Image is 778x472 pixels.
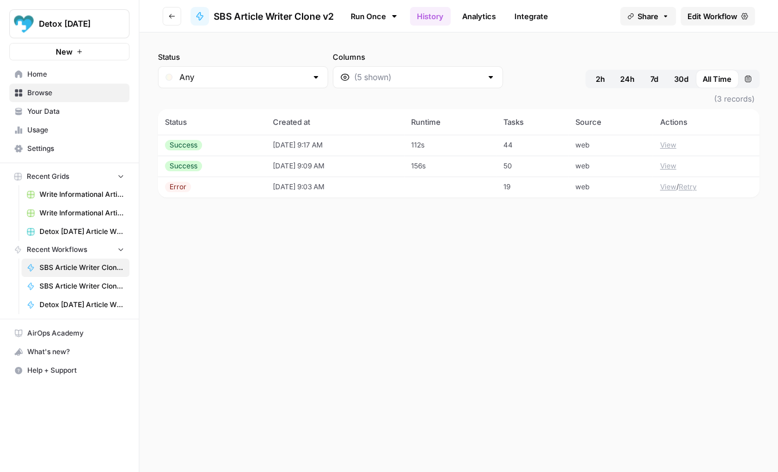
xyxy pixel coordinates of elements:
[9,241,129,258] button: Recent Workflows
[9,43,129,60] button: New
[496,135,568,156] td: 44
[568,156,653,176] td: web
[10,343,129,361] div: What's new?
[21,222,129,241] a: Detox [DATE] Article Writer Grid
[266,109,404,135] th: Created at
[496,109,568,135] th: Tasks
[354,71,481,83] input: (5 shown)
[39,281,124,291] span: SBS Article Writer Clone v1
[158,51,328,63] label: Status
[158,109,266,135] th: Status
[410,7,451,26] a: History
[179,71,307,83] input: Any
[158,88,759,109] span: (3 records)
[9,102,129,121] a: Your Data
[404,156,496,176] td: 156s
[27,365,124,376] span: Help + Support
[165,161,202,171] div: Success
[687,10,737,22] span: Edit Workflow
[13,13,34,34] img: Detox Today Logo
[9,65,129,84] a: Home
[9,324,129,343] a: AirOps Academy
[190,7,334,26] a: SBS Article Writer Clone v2
[568,176,653,197] td: web
[507,7,555,26] a: Integrate
[9,343,129,361] button: What's new?
[266,176,404,197] td: [DATE] 9:03 AM
[9,9,129,38] button: Workspace: Detox Today
[21,296,129,314] a: Detox [DATE] Article Writer
[596,73,605,85] span: 2h
[680,7,755,26] a: Edit Workflow
[9,168,129,185] button: Recent Grids
[27,125,124,135] span: Usage
[667,70,696,88] button: 30d
[588,70,613,88] button: 2h
[650,73,658,85] span: 7d
[9,121,129,139] a: Usage
[39,208,124,218] span: Write Informational Article
[9,84,129,102] a: Browse
[39,262,124,273] span: SBS Article Writer Clone v2
[343,6,405,26] a: Run Once
[637,10,658,22] span: Share
[214,9,334,23] span: SBS Article Writer Clone v2
[21,258,129,277] a: SBS Article Writer Clone v2
[21,185,129,204] a: Write Informational Article
[27,69,124,80] span: Home
[568,135,653,156] td: web
[703,73,732,85] span: All Time
[39,226,124,237] span: Detox [DATE] Article Writer Grid
[56,46,73,57] span: New
[568,109,653,135] th: Source
[455,7,503,26] a: Analytics
[404,135,496,156] td: 112s
[9,361,129,380] button: Help + Support
[620,73,635,85] span: 24h
[404,109,496,135] th: Runtime
[165,182,191,192] div: Error
[165,140,202,150] div: Success
[660,182,676,192] button: View
[496,156,568,176] td: 50
[39,300,124,310] span: Detox [DATE] Article Writer
[27,171,69,182] span: Recent Grids
[653,109,759,135] th: Actions
[678,182,696,192] button: Retry
[266,135,404,156] td: [DATE] 9:17 AM
[39,18,109,30] span: Detox [DATE]
[266,156,404,176] td: [DATE] 9:09 AM
[27,106,124,117] span: Your Data
[620,7,676,26] button: Share
[27,328,124,338] span: AirOps Academy
[27,244,87,255] span: Recent Workflows
[21,204,129,222] a: Write Informational Article
[9,139,129,158] a: Settings
[27,88,124,98] span: Browse
[27,143,124,154] span: Settings
[642,70,667,88] button: 7d
[653,176,759,197] td: /
[660,161,676,171] button: View
[613,70,642,88] button: 24h
[333,51,503,63] label: Columns
[39,189,124,200] span: Write Informational Article
[21,277,129,296] a: SBS Article Writer Clone v1
[496,176,568,197] td: 19
[674,73,689,85] span: 30d
[660,140,676,150] button: View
